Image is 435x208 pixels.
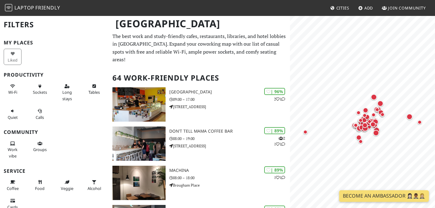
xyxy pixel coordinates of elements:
[370,111,377,119] div: Map marker
[355,125,363,133] div: Map marker
[302,128,309,136] div: Map marker
[355,109,362,116] div: Map marker
[264,88,285,95] div: | 96%
[374,106,381,113] div: Map marker
[356,2,376,13] a: Add
[388,5,426,11] span: Join Community
[366,118,373,125] div: Map marker
[405,112,414,121] div: Map marker
[352,121,360,129] div: Map marker
[169,89,290,95] h3: [GEOGRAPHIC_DATA]
[5,3,60,13] a: LaptopFriendly LaptopFriendly
[372,116,379,124] div: Map marker
[8,147,18,158] span: People working
[352,123,360,130] div: Map marker
[355,134,363,142] div: Map marker
[85,81,103,97] button: Tables
[4,15,105,34] h2: Filters
[4,40,105,46] h3: My Places
[7,186,19,191] span: Coffee
[370,93,378,101] div: Map marker
[4,81,22,97] button: Wi-Fi
[62,89,72,101] span: Long stays
[112,32,286,64] p: The best work and study-friendly cafes, restaurants, libraries, and hotel lobbies in [GEOGRAPHIC_...
[112,166,166,200] img: Machina
[371,118,380,126] div: Map marker
[112,127,166,161] img: Don't tell Mama Coffee Bar
[111,15,289,32] h1: [GEOGRAPHIC_DATA]
[352,122,359,129] div: Map marker
[85,177,103,193] button: Alcohol
[112,69,286,87] h2: 64 Work-Friendly Places
[360,125,368,133] div: Map marker
[4,138,22,161] button: Work vibe
[33,89,47,95] span: Power sockets
[360,116,368,124] div: Map marker
[88,89,100,95] span: Work-friendly tables
[4,72,105,78] h3: Productivity
[361,121,369,129] div: Map marker
[376,99,385,108] div: Map marker
[355,124,364,133] div: Map marker
[4,177,22,193] button: Coffee
[374,105,382,114] div: Map marker
[264,166,285,173] div: | 89%
[379,2,428,13] a: Join Community
[372,129,380,137] div: Map marker
[357,117,364,124] div: Map marker
[361,124,370,133] div: Map marker
[4,168,105,174] h3: Service
[373,105,381,113] div: Map marker
[274,135,285,147] p: 2 1 1
[362,106,370,114] div: Map marker
[8,115,18,120] span: Quiet
[379,111,386,118] div: Map marker
[8,89,17,95] span: Stable Wi-Fi
[31,81,49,97] button: Sockets
[58,177,76,193] button: Veggie
[169,168,290,173] h3: Machina
[88,186,101,191] span: Alcohol
[58,81,76,104] button: Long stays
[356,117,364,124] div: Map marker
[109,127,290,161] a: Don't tell Mama Coffee Bar | 89% 211 Don't tell Mama Coffee Bar 08:00 – 19:00 [STREET_ADDRESS]
[416,119,423,126] div: Map marker
[33,147,47,152] span: Group tables
[367,117,374,124] div: Map marker
[169,96,290,102] p: 09:00 – 17:00
[274,96,285,102] p: 2 1
[351,121,359,129] div: Map marker
[36,115,44,120] span: Video/audio calls
[169,129,290,134] h3: Don't tell Mama Coffee Bar
[336,5,349,11] span: Cities
[169,104,290,110] p: [STREET_ADDRESS]
[361,112,368,119] div: Map marker
[14,4,34,11] span: Laptop
[328,2,352,13] a: Cities
[364,5,373,11] span: Add
[4,106,22,122] button: Quiet
[35,4,60,11] span: Friendly
[169,143,290,149] p: [STREET_ADDRESS]
[264,127,285,134] div: | 89%
[61,186,73,191] span: Veggie
[31,106,49,122] button: Calls
[109,166,290,200] a: Machina | 89% 11 Machina 08:00 – 18:00 Brougham Place
[377,108,385,116] div: Map marker
[112,87,166,122] img: North Fort Cafe
[169,182,290,188] p: Brougham Place
[169,175,290,181] p: 08:00 – 18:00
[109,87,290,122] a: North Fort Cafe | 96% 21 [GEOGRAPHIC_DATA] 09:00 – 17:00 [STREET_ADDRESS]
[4,129,105,135] h3: Community
[31,177,49,193] button: Food
[31,138,49,155] button: Groups
[358,123,366,131] div: Map marker
[369,120,377,128] div: Map marker
[368,120,375,128] div: Map marker
[357,138,364,145] div: Map marker
[5,4,12,11] img: LaptopFriendly
[35,186,45,191] span: Food
[274,175,285,180] p: 1 1
[372,122,379,129] div: Map marker
[169,136,290,142] p: 08:00 – 19:00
